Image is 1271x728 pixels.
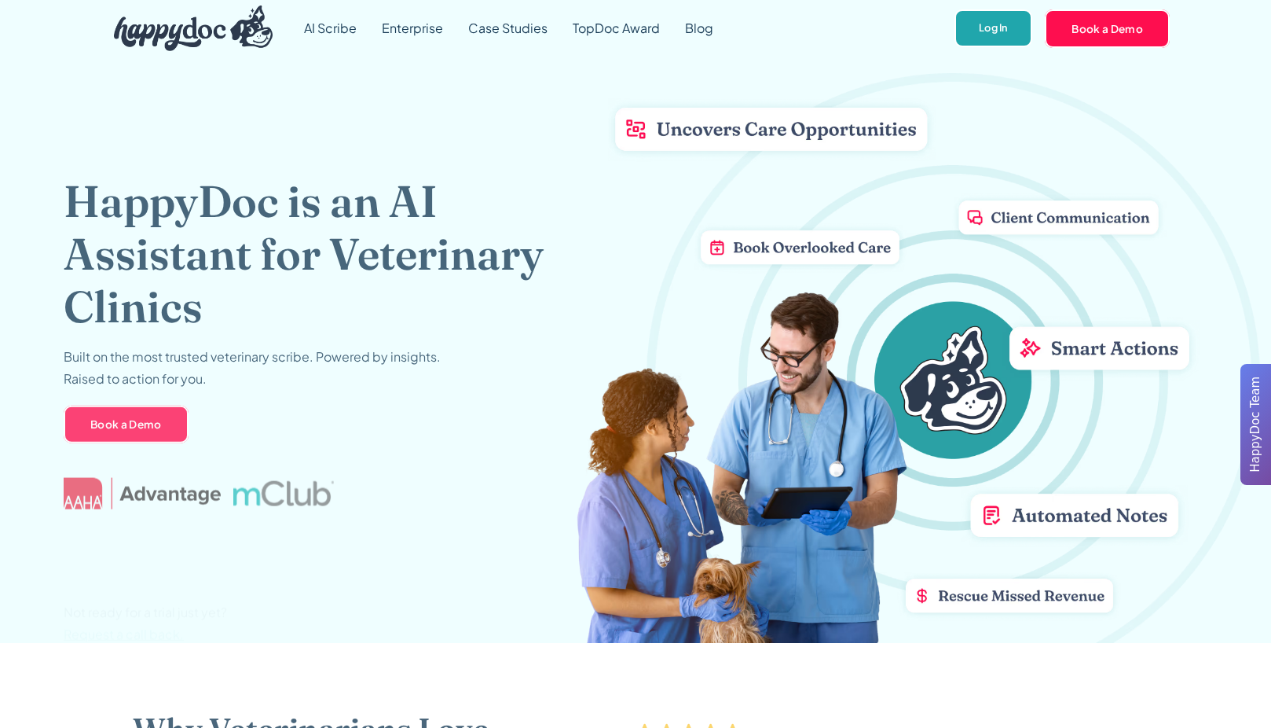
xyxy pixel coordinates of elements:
[64,345,441,389] p: Built on the most trusted veterinary scribe. Powered by insights. Raised to action for you.
[64,477,221,509] img: AAHA Advantage logo
[954,9,1032,48] a: Log In
[1045,9,1170,47] a: Book a Demo
[114,6,273,51] img: HappyDoc Logo: A happy dog with his ear up, listening.
[64,175,578,333] h1: HappyDoc is an AI Assistant for Veterinary Clinics
[64,601,227,645] p: Not ready for a trial just yet?
[101,2,273,55] a: home
[233,480,334,506] img: mclub logo
[64,626,184,642] span: Request a call back.
[64,406,189,443] a: Book a Demo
